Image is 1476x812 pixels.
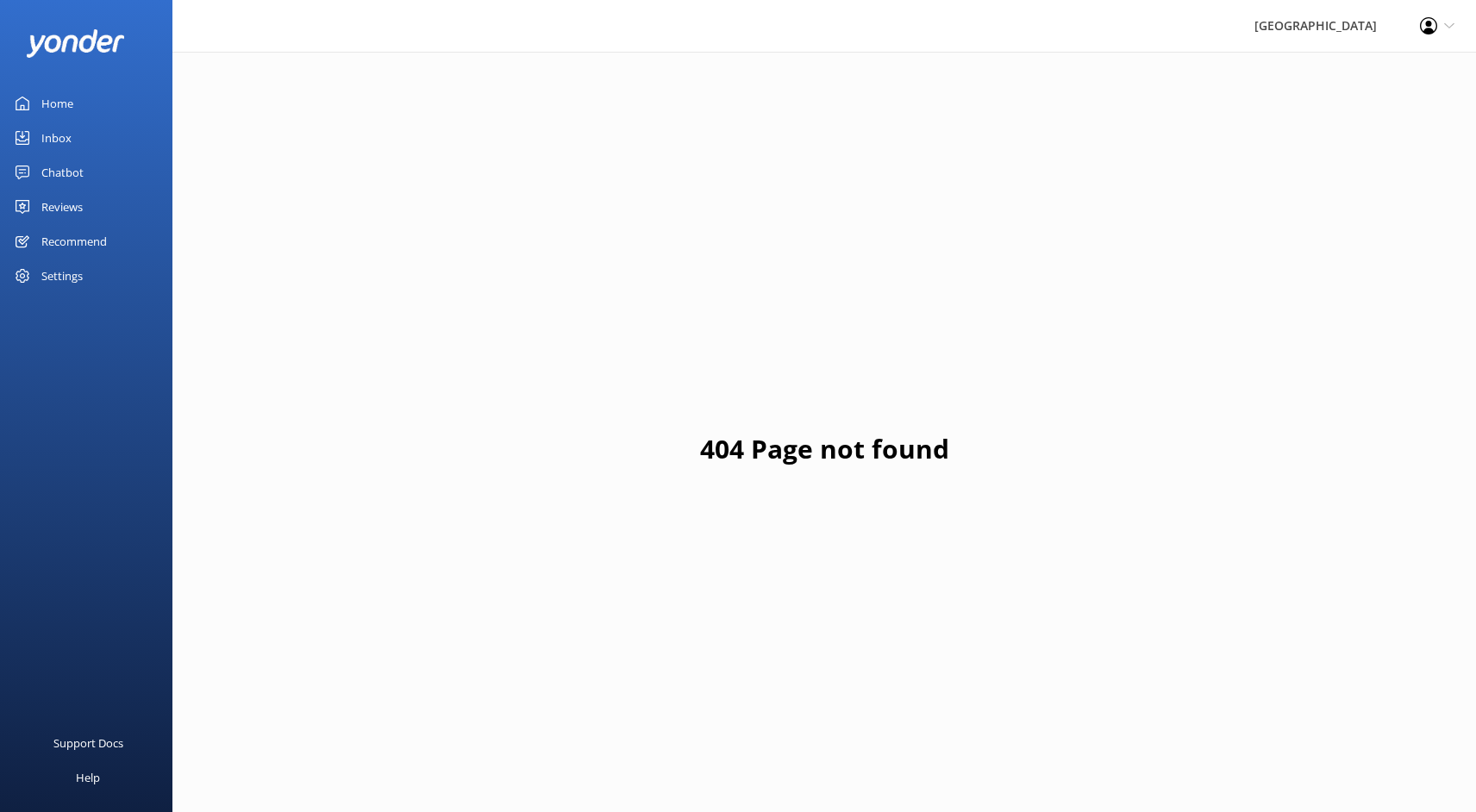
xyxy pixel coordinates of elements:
[41,259,83,293] div: Settings
[41,155,84,190] div: Chatbot
[41,86,73,121] div: Home
[41,224,107,259] div: Recommend
[26,29,125,58] img: yonder-white-logo.png
[76,760,100,795] div: Help
[53,726,123,760] div: Support Docs
[700,428,949,470] h1: 404 Page not found
[41,121,72,155] div: Inbox
[41,190,83,224] div: Reviews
